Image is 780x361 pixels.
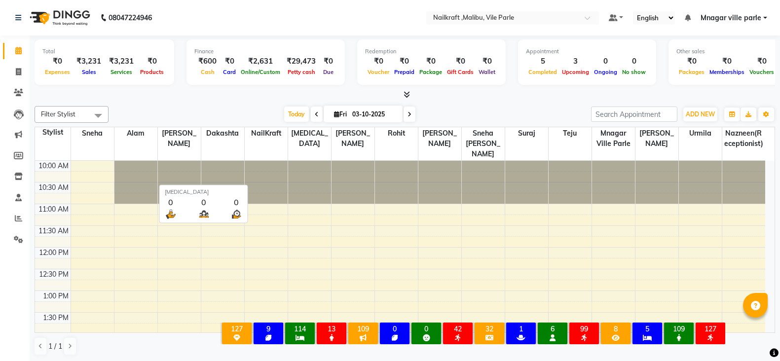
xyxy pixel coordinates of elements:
[747,69,777,75] span: Vouchers
[238,56,283,67] div: ₹2,631
[417,56,445,67] div: ₹0
[683,108,717,121] button: ADD NEW
[417,69,445,75] span: Package
[476,69,498,75] span: Wallet
[526,56,559,67] div: 5
[41,313,71,323] div: 1:30 PM
[559,69,592,75] span: Upcoming
[698,325,723,333] div: 127
[739,322,770,351] iframe: chat widget
[321,69,336,75] span: Due
[37,248,71,258] div: 12:00 PM
[42,56,73,67] div: ₹0
[37,269,71,280] div: 12:30 PM
[285,69,318,75] span: Petty cash
[592,127,635,150] span: Mnagar ville parle
[197,208,210,220] img: queue.png
[540,325,565,333] div: 6
[365,69,392,75] span: Voucher
[392,56,417,67] div: ₹0
[37,204,71,215] div: 11:00 AM
[591,107,677,122] input: Search Appointment
[676,56,707,67] div: ₹0
[571,325,597,333] div: 99
[42,69,73,75] span: Expenses
[158,127,201,150] span: [PERSON_NAME]
[198,69,217,75] span: Cash
[445,56,476,67] div: ₹0
[48,341,62,352] span: 1 / 1
[221,69,238,75] span: Card
[686,110,715,118] span: ADD NEW
[138,69,166,75] span: Products
[197,196,210,208] div: 0
[288,127,331,150] span: [MEDICAL_DATA]
[508,325,534,333] div: 1
[526,47,648,56] div: Appointment
[445,325,471,333] div: 42
[349,107,399,122] input: 2025-10-03
[79,69,99,75] span: Sales
[256,325,281,333] div: 9
[476,56,498,67] div: ₹0
[634,325,660,333] div: 5
[165,196,177,208] div: 0
[42,47,166,56] div: Total
[462,127,505,160] span: Sneha [PERSON_NAME]
[592,56,620,67] div: 0
[679,127,722,140] span: urmila
[505,127,548,140] span: Suraj
[477,325,502,333] div: 32
[603,325,629,333] div: 8
[25,4,93,32] img: logo
[114,127,157,140] span: Alam
[37,182,71,193] div: 10:30 AM
[635,127,678,150] span: [PERSON_NAME]
[108,69,135,75] span: Services
[365,47,498,56] div: Redemption
[138,56,166,67] div: ₹0
[707,69,747,75] span: Memberships
[73,56,105,67] div: ₹3,231
[707,56,747,67] div: ₹0
[284,107,309,122] span: Today
[526,69,559,75] span: Completed
[71,127,114,140] span: sneha
[332,110,349,118] span: Fri
[319,325,344,333] div: 13
[37,226,71,236] div: 11:30 AM
[283,56,320,67] div: ₹29,473
[375,127,418,140] span: Rohit
[722,127,766,150] span: nazneen(receptionist)
[224,325,250,333] div: 127
[230,196,243,208] div: 0
[194,56,221,67] div: ₹600
[392,69,417,75] span: Prepaid
[41,291,71,301] div: 1:00 PM
[418,127,461,150] span: [PERSON_NAME]
[201,127,244,140] span: Dakashta
[230,208,243,220] img: wait_time.png
[382,325,408,333] div: 0
[105,56,138,67] div: ₹3,231
[701,13,761,23] span: Mnagar ville parle
[592,69,620,75] span: Ongoing
[109,4,152,32] b: 08047224946
[445,69,476,75] span: Gift Cards
[365,56,392,67] div: ₹0
[620,69,648,75] span: No show
[549,127,592,140] span: Teju
[35,127,71,138] div: Stylist
[238,69,283,75] span: Online/Custom
[287,325,313,333] div: 114
[245,127,288,140] span: NailKraft
[194,47,337,56] div: Finance
[320,56,337,67] div: ₹0
[666,325,692,333] div: 109
[41,110,75,118] span: Filter Stylist
[221,56,238,67] div: ₹0
[747,56,777,67] div: ₹0
[165,208,177,220] img: serve.png
[676,69,707,75] span: Packages
[620,56,648,67] div: 0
